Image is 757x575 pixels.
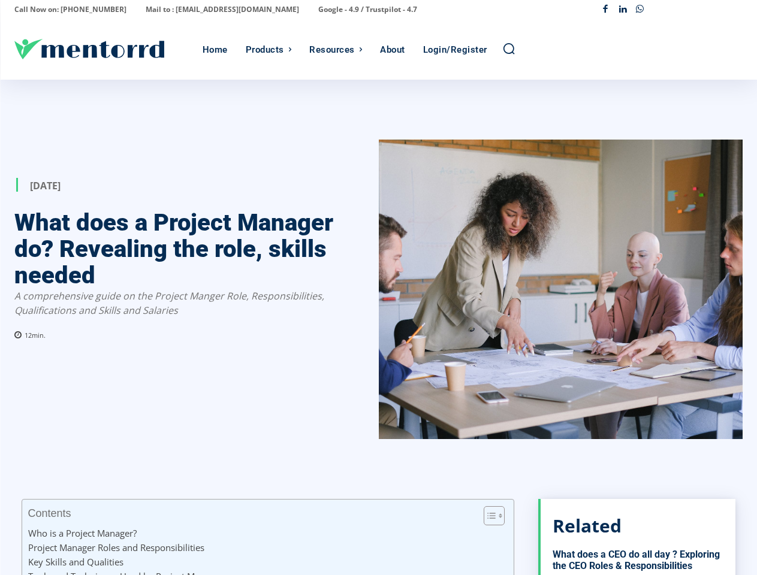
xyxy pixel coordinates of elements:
[631,1,649,19] a: Whatsapp
[417,20,493,80] a: Login/Register
[14,1,126,18] p: Call Now on: [PHONE_NUMBER]
[423,20,487,80] div: Login/Register
[553,549,720,571] a: What does a CEO do all day ? Exploring the CEO Roles & Responsibilities
[502,42,515,55] a: Search
[197,20,234,80] a: Home
[14,210,343,289] h1: What does a Project Manager do? Revealing the role, skills needed
[597,1,614,19] a: Facebook
[14,39,197,59] a: Logo
[25,331,32,340] span: 12
[146,1,299,18] p: Mail to : [EMAIL_ADDRESS][DOMAIN_NAME]
[614,1,632,19] a: Linkedin
[553,517,622,535] h3: Related
[374,20,411,80] a: About
[28,507,71,519] p: Contents
[14,289,343,317] p: A comprehensive guide on the Project Manger Role, Responsibilities, Qualifications and Skills and...
[30,178,61,192] time: [DATE]
[203,20,228,80] div: Home
[318,1,417,18] p: Google - 4.9 / Trustpilot - 4.7
[32,331,46,340] span: min.
[28,540,204,555] a: Project Manager Roles and Responsibilities
[28,555,123,569] a: Key Skills and Qualities
[475,506,502,526] a: Toggle Table of Content
[380,20,405,80] div: About
[28,526,137,540] a: Who is a Project Manager?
